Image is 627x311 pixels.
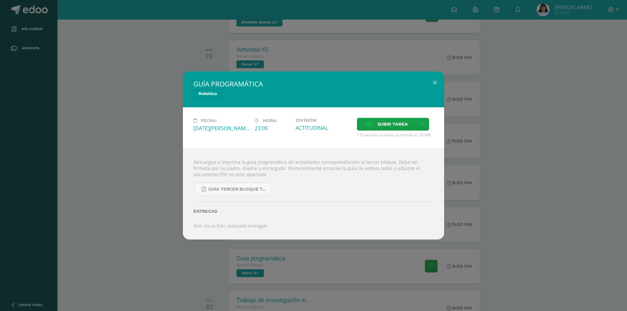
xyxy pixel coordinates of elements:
a: GUIA TERCER BLOQUE TERCERO BÁSICO.pdf [195,183,271,195]
div: ACTITUDINAL [296,124,352,132]
span: GUIA TERCER BLOQUE TERCERO BÁSICO.pdf [208,187,267,192]
span: Subir tarea [378,118,408,130]
button: Close (Esc) [426,71,444,94]
i: Aún no se han realizado entregas [193,223,267,229]
h2: GUÍA PROGRAMÁTICA [193,79,434,88]
label: División: [296,118,352,123]
span: Robótica [193,90,222,98]
label: Entregas [193,209,434,214]
span: Hora: [263,118,277,123]
div: 23:00 [255,125,290,132]
div: Descargue e imprima la guía programática de actividades correspondientes al tercer bloque. Debe s... [183,148,444,239]
div: [DATE][PERSON_NAME] [193,125,249,132]
span: Fecha: [201,118,217,123]
span: * El tamaño máximo permitido es 50 MB [357,132,434,138]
